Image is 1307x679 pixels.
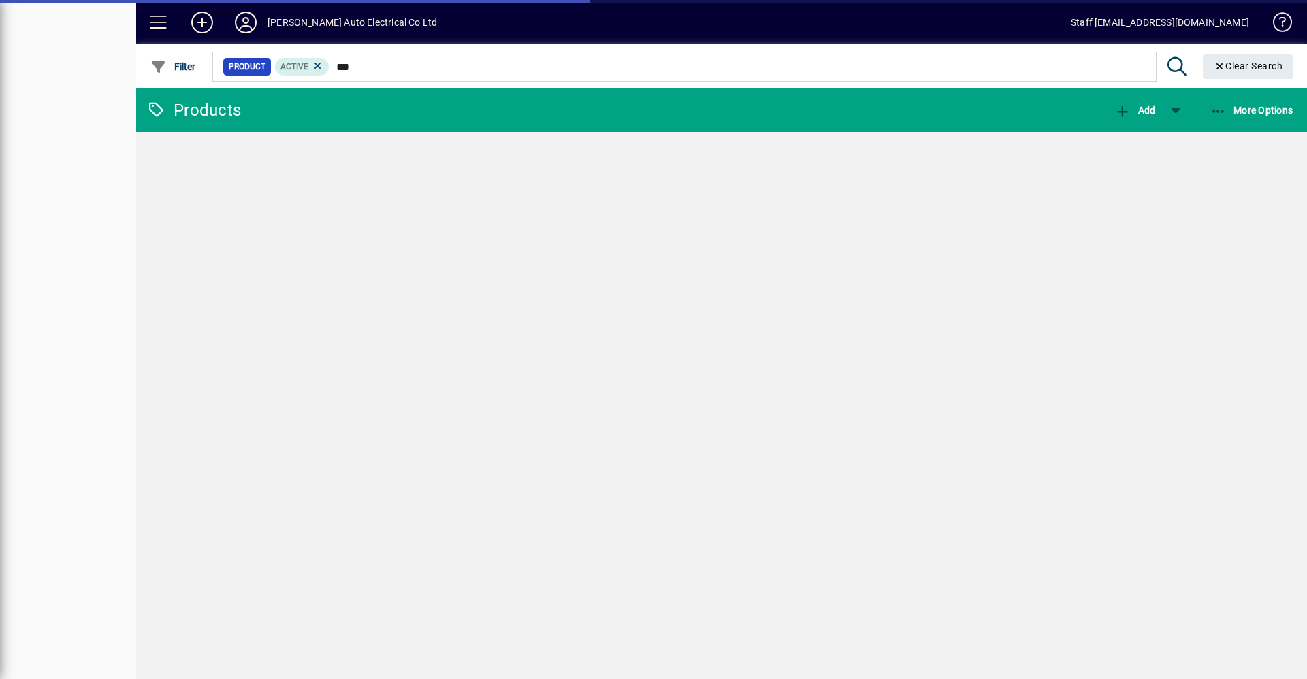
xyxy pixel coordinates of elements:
mat-chip: Activation Status: Active [275,58,329,76]
button: More Options [1207,98,1297,122]
div: Staff [EMAIL_ADDRESS][DOMAIN_NAME] [1071,12,1249,33]
button: Add [180,10,224,35]
button: Clear [1203,54,1294,79]
button: Add [1111,98,1159,122]
span: More Options [1210,105,1293,116]
span: Add [1114,105,1155,116]
div: Products [146,99,241,121]
a: Knowledge Base [1263,3,1290,47]
div: [PERSON_NAME] Auto Electrical Co Ltd [268,12,437,33]
button: Filter [147,54,199,79]
span: Active [280,62,308,71]
button: Profile [224,10,268,35]
span: Filter [150,61,196,72]
span: Product [229,60,265,73]
span: Clear Search [1214,61,1283,71]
